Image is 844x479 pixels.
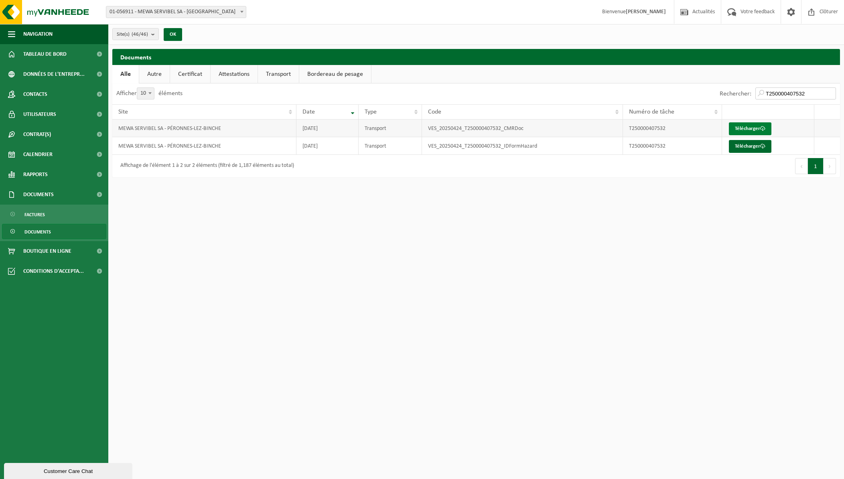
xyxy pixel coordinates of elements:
span: Site [118,109,128,115]
iframe: chat widget [4,461,134,479]
a: Alle [112,65,139,83]
td: Transport [359,137,422,155]
td: [DATE] [296,120,359,137]
td: T250000407532 [623,137,722,155]
td: Transport [359,120,422,137]
span: Tableau de bord [23,44,67,64]
td: VES_20250424_T250000407532_CMRDoc [422,120,623,137]
span: Numéro de tâche [629,109,674,115]
a: Bordereau de pesage [299,65,371,83]
td: MEWA SERVIBEL SA - PÉRONNES-LEZ-BINCHE [112,120,296,137]
a: Attestations [211,65,258,83]
span: Factures [24,207,45,222]
td: MEWA SERVIBEL SA - PÉRONNES-LEZ-BINCHE [112,137,296,155]
span: Type [365,109,377,115]
count: (46/46) [132,32,148,37]
strong: [PERSON_NAME] [626,9,666,15]
div: Affichage de l'élément 1 à 2 sur 2 éléments (filtré de 1,187 éléments au total) [116,159,294,173]
td: [DATE] [296,137,359,155]
a: Documents [2,224,106,239]
span: Date [302,109,315,115]
a: Autre [139,65,170,83]
span: Code [428,109,441,115]
span: 10 [137,87,154,99]
span: Site(s) [117,28,148,41]
td: VES_20250424_T250000407532_IDFormHazard [422,137,623,155]
span: Documents [23,185,54,205]
span: Contacts [23,84,47,104]
span: Utilisateurs [23,104,56,124]
span: Navigation [23,24,53,44]
span: Données de l'entrepr... [23,64,85,84]
label: Afficher éléments [116,90,183,97]
button: OK [164,28,182,41]
span: Documents [24,224,51,239]
span: Boutique en ligne [23,241,71,261]
button: Previous [795,158,808,174]
span: Conditions d'accepta... [23,261,84,281]
button: Site(s)(46/46) [112,28,159,40]
a: Transport [258,65,299,83]
a: Télécharger [729,140,771,153]
a: Factures [2,207,106,222]
span: 01-056911 - MEWA SERVIBEL SA - PÉRONNES-LEZ-BINCHE [106,6,246,18]
a: Télécharger [729,122,771,135]
span: Rapports [23,164,48,185]
span: 10 [137,88,154,99]
h2: Documents [112,49,840,65]
button: Next [824,158,836,174]
a: Certificat [170,65,210,83]
label: Rechercher: [720,91,751,97]
button: 1 [808,158,824,174]
span: Contrat(s) [23,124,51,144]
td: T250000407532 [623,120,722,137]
span: Calendrier [23,144,53,164]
